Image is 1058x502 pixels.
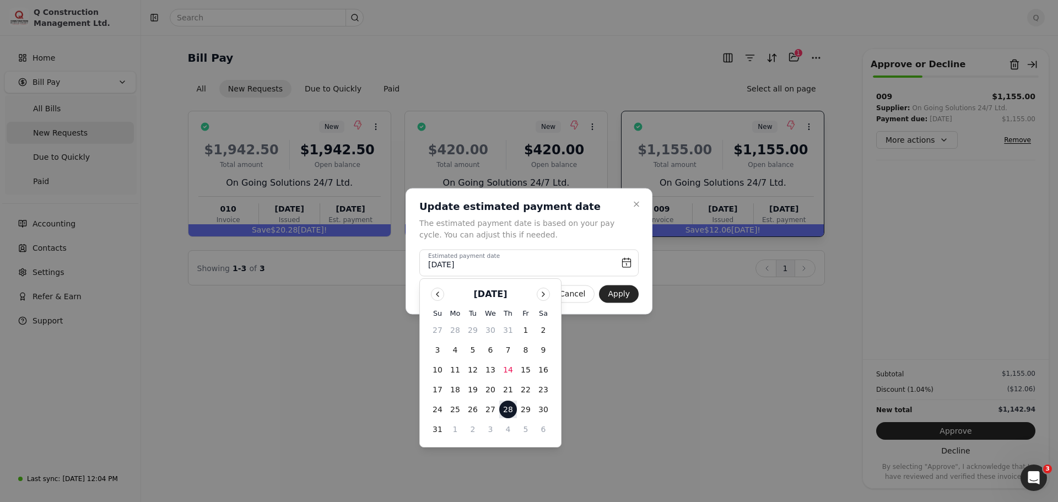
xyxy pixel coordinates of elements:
button: 3 [482,420,499,438]
label: Estimated payment date [428,252,500,261]
button: Go to previous month [431,288,444,301]
button: 6 [535,420,552,438]
button: 29 [464,321,482,339]
p: The estimated payment date is based on your pay cycle. You can adjust this if needed. [419,217,625,240]
h2: Update estimated payment date [419,199,625,213]
th: Friday [517,307,535,319]
button: 24 [429,401,446,418]
button: Go to next month [537,288,550,301]
button: 8 [517,341,535,359]
button: 6 [482,341,499,359]
button: 15 [517,361,535,379]
th: Saturday [535,307,552,319]
button: 19 [464,381,482,398]
button: 17 [429,381,446,398]
button: 23 [535,381,552,398]
button: 10 [429,361,446,379]
button: 14 [499,361,517,379]
button: 27 [482,401,499,418]
th: Sunday [429,307,446,319]
button: 20 [482,381,499,398]
button: 5 [517,420,535,438]
th: Tuesday [464,307,482,319]
button: 26 [464,401,482,418]
button: 22 [517,381,535,398]
button: 2 [535,321,552,339]
iframe: Intercom live chat [1021,465,1047,491]
button: Cancel [550,285,595,303]
button: 13 [482,361,499,379]
button: 2 [464,420,482,438]
th: Thursday [499,307,517,319]
button: 11 [446,361,464,379]
button: 29 [517,401,535,418]
button: 18 [446,381,464,398]
button: 25 [446,401,464,418]
button: 3 [429,341,446,359]
button: 16 [535,361,552,379]
span: 3 [1043,465,1052,473]
button: 30 [482,321,499,339]
button: 21 [499,381,517,398]
button: 28 [446,321,464,339]
button: 30 [535,401,552,418]
button: 7 [499,341,517,359]
th: Monday [446,307,464,319]
th: Wednesday [482,307,499,319]
button: Estimated payment date [419,249,639,276]
button: 27 [429,321,446,339]
button: 5 [464,341,482,359]
button: 12 [464,361,482,379]
button: 9 [535,341,552,359]
button: Apply [599,285,639,303]
button: 1 [446,420,464,438]
button: 1 [517,321,535,339]
div: [DATE] [474,288,508,301]
button: 28 [499,401,517,418]
button: 31 [429,420,446,438]
button: 31 [499,321,517,339]
button: 4 [446,341,464,359]
button: 4 [499,420,517,438]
